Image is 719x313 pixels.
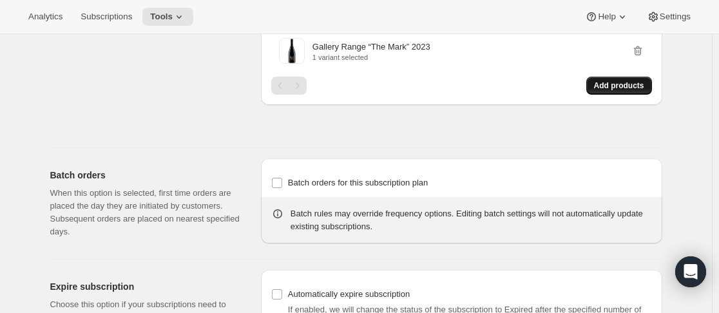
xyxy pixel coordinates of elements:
p: Gallery Range “The Mark” 2023 [312,41,430,53]
div: Open Intercom Messenger [675,256,706,287]
h2: Batch orders [50,169,240,182]
h2: Expire subscription [50,280,240,293]
span: Automatically expire subscription [288,289,410,299]
p: When this option is selected, first time orders are placed the day they are initiated by customer... [50,187,240,238]
span: Settings [660,12,691,22]
button: Help [577,8,636,26]
button: Settings [639,8,698,26]
span: Analytics [28,12,62,22]
button: Add products [586,77,652,95]
div: Batch rules may override frequency options. Editing batch settings will not automatically update ... [291,207,652,233]
span: Add products [594,81,644,91]
span: Subscriptions [81,12,132,22]
span: Tools [150,12,173,22]
button: Analytics [21,8,70,26]
button: Tools [142,8,193,26]
p: 1 variant selected [312,53,430,61]
nav: Pagination [271,77,307,95]
span: Help [598,12,615,22]
span: Batch orders for this subscription plan [288,178,428,187]
button: Subscriptions [73,8,140,26]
